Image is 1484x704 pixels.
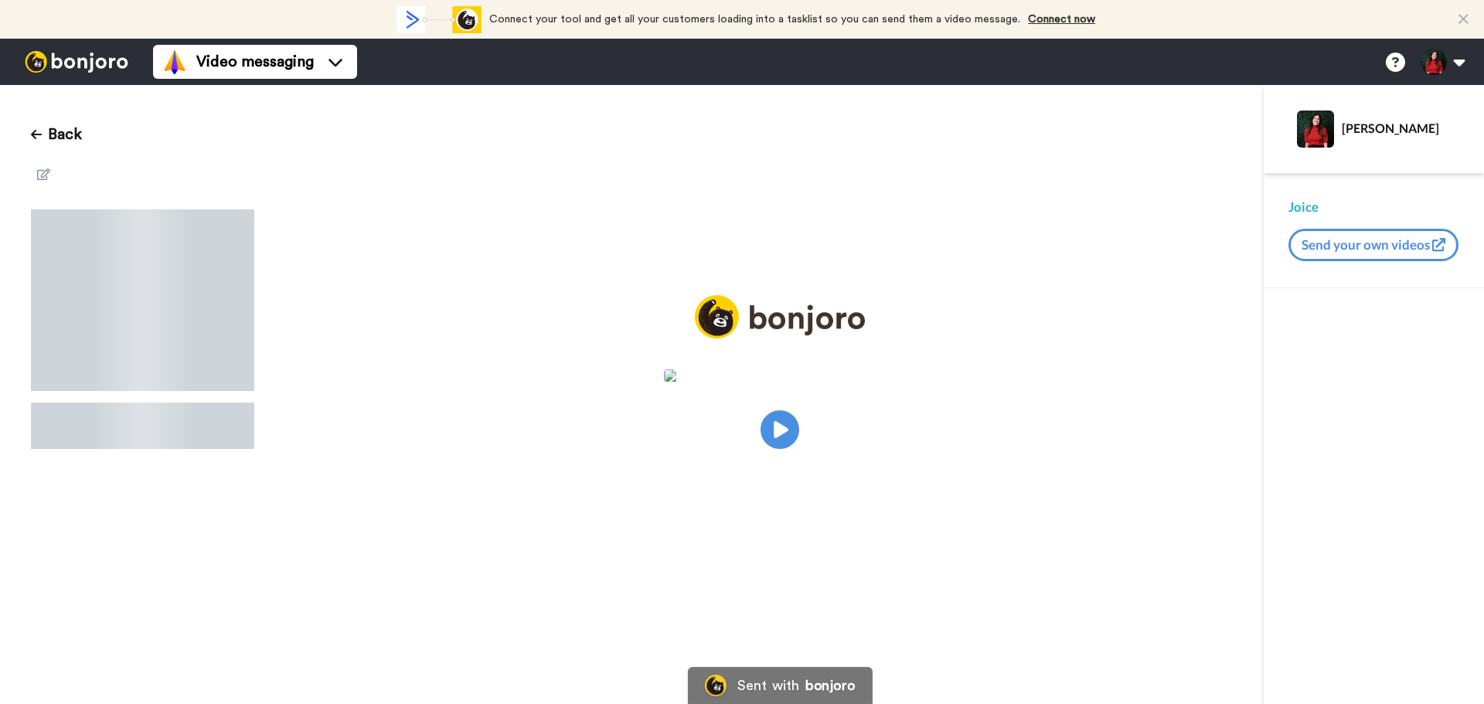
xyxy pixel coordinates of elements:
[31,116,82,153] button: Back
[1288,198,1459,216] div: Joice
[805,678,855,692] div: bonjoro
[196,51,314,73] span: Video messaging
[688,667,872,704] a: Bonjoro LogoSent withbonjoro
[162,49,187,74] img: vm-color.svg
[695,295,865,339] img: logo_full.png
[1297,111,1334,148] img: Profile Image
[1028,14,1095,25] a: Connect now
[1342,121,1458,135] div: [PERSON_NAME]
[1288,229,1458,261] button: Send your own videos
[664,369,896,382] img: 8d76ab44-d2f1-4ac3-b2c7-72b9de5b6e68.jpg
[737,678,799,692] div: Sent with
[489,14,1020,25] span: Connect your tool and get all your customers loading into a tasklist so you can send them a video...
[397,6,482,33] div: animation
[19,51,134,73] img: bj-logo-header-white.svg
[705,675,727,696] img: Bonjoro Logo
